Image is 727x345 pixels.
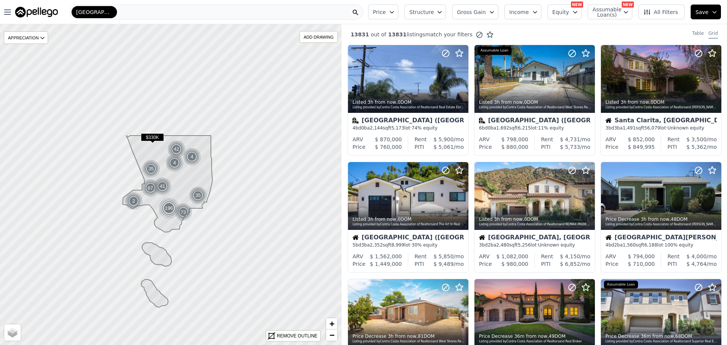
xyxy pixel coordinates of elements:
[368,5,398,19] button: Price
[391,125,404,131] span: 5,173
[479,333,591,339] div: Price Decrease , 49 DOM
[353,333,465,339] div: Price Decrease , 81 DOM
[605,339,718,344] div: Listing provided by Contra Costa Association of Realtors and Superior Real Estate Group
[353,253,363,260] div: ARV
[641,217,669,222] time: 2025-09-15 18:09
[605,333,718,339] div: Price Decrease , 68 DOM
[353,234,464,242] div: [GEOGRAPHIC_DATA] ([GEOGRAPHIC_DATA])
[415,260,424,268] div: PITI
[326,318,337,329] a: Zoom in
[353,136,363,143] div: ARV
[604,281,638,289] div: Assumable Loan
[668,143,677,151] div: PITI
[605,105,718,110] div: Listing provided by Contra Costa Association of Realtors and [PERSON_NAME] Properties
[353,222,465,227] div: Listing provided by Contra Costa Association of Realtors and The Art In Real Estate
[496,242,509,248] span: 2,480
[668,136,680,143] div: Rent
[518,125,530,131] span: 6,215
[370,125,383,131] span: 2,144
[189,186,207,205] div: 35
[353,117,359,123] img: Multifamily
[601,162,721,273] a: Price Decrease 3h from now,48DOMListing provided byContra Costa Association of Realtorsand [PERSO...
[541,253,553,260] div: Rent
[605,99,718,105] div: Listed , 0 DOM
[424,143,464,151] div: /mo
[541,136,553,143] div: Rent
[415,136,427,143] div: Rent
[479,105,591,110] div: Listing provided by Contra Costa Association of Realtors and West Shores Realty, Inc.
[541,260,551,268] div: PITI
[501,136,528,142] span: $ 798,000
[628,253,655,259] span: $ 794,000
[588,5,632,19] button: Assumable Loan(s)
[153,177,172,195] img: g1.png
[551,143,590,151] div: /mo
[353,339,465,344] div: Listing provided by Contra Costa Association of Realtors and West Shores Realty, Inc.
[183,148,201,166] div: 4
[167,140,186,158] div: 42
[167,140,186,158] img: g1.png
[680,253,717,260] div: /mo
[351,31,369,37] span: 13831
[125,192,143,210] img: g1.png
[668,260,677,268] div: PITI
[643,8,678,16] span: All Filters
[141,133,164,141] span: $330K
[494,217,523,222] time: 2025-09-15 18:09
[605,253,616,260] div: ARV
[605,117,717,125] div: Santa Clarita, [GEOGRAPHIC_DATA]
[686,144,707,150] span: $ 5,362
[479,117,485,123] img: Multifamily
[375,144,402,150] span: $ 760,000
[4,31,48,44] div: APPRECIATION
[605,136,616,143] div: ARV
[15,7,58,17] img: Pellego
[708,30,718,39] div: Grid
[551,260,590,268] div: /mo
[158,197,180,219] div: 196
[628,144,655,150] span: $ 849,995
[189,186,207,205] img: g1.png
[668,253,680,260] div: Rent
[496,125,509,131] span: 1,692
[479,253,490,260] div: ARV
[153,177,172,195] div: 41
[141,178,161,198] img: g2.png
[375,136,402,142] span: $ 870,000
[370,253,402,259] span: $ 1,562,000
[628,136,655,142] span: $ 852,000
[329,319,334,328] span: +
[560,253,580,259] span: $ 4,150
[424,260,464,268] div: /mo
[560,144,580,150] span: $ 5,733
[560,261,580,267] span: $ 6,852
[174,203,193,222] img: g2.png
[605,222,718,227] div: Listing provided by Contra Costa Association of Realtors and [PERSON_NAME] Realty-[GEOGRAPHIC_DATA]
[353,105,465,110] div: Listing provided by Contra Costa Association of Realtors and Real Estate Ebroker Inc
[353,125,464,131] div: 4 bd 0 ba sqft lot · 74% equity
[142,160,161,178] img: g1.png
[353,143,365,151] div: Price
[692,30,704,39] div: Table
[158,197,180,219] img: g4.png
[638,5,685,19] button: All Filters
[300,31,337,42] div: ADD DRAWING
[691,5,721,19] button: Save
[479,117,590,125] div: [GEOGRAPHIC_DATA] ([GEOGRAPHIC_DATA])
[342,31,494,39] div: out of listings
[479,125,590,131] div: 6 bd 0 ba sqft lot · 11% equity
[605,234,612,240] img: House
[479,99,591,105] div: Listed , 0 DOM
[605,125,717,131] div: 3 bd 3 ba sqft lot · Unknown equity
[427,136,464,143] div: /mo
[560,136,580,142] span: $ 4,731
[391,242,404,248] span: 8,999
[479,222,591,227] div: Listing provided by Contra Costa Association of Realtors and RE/MAX PREMIER/ARCADIA
[373,8,386,16] span: Price
[474,162,594,273] a: Listed 3h from now,0DOMListing provided byContra Costa Association of Realtorsand RE/MAX PREMIER/...
[494,100,523,105] time: 2025-09-15 18:09
[623,242,636,248] span: 1,560
[677,260,717,268] div: /mo
[623,125,636,131] span: 1,491
[686,136,707,142] span: $ 3,500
